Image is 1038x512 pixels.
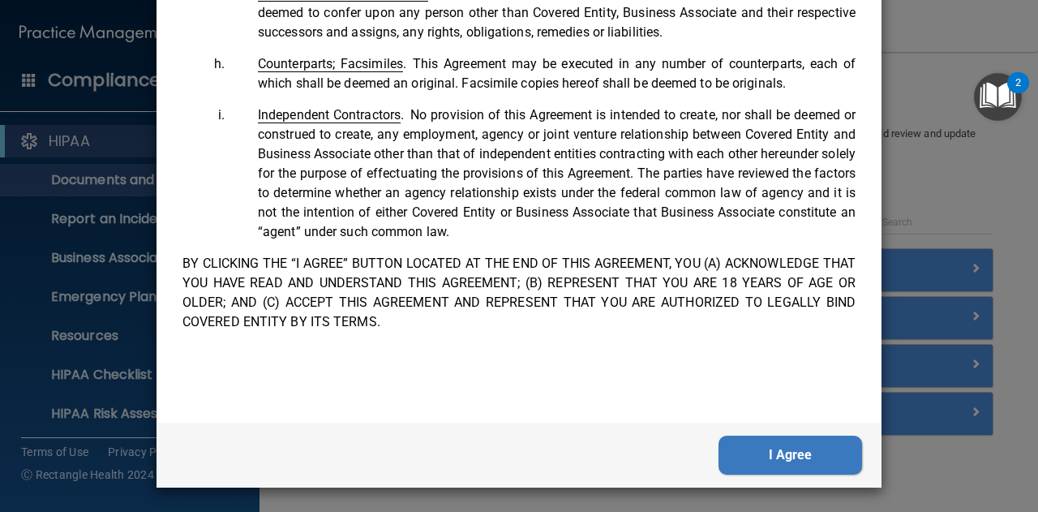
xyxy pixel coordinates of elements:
[228,54,856,93] li: This Agreement may be executed in any number of counterparts, each of which shall be deemed an or...
[974,73,1022,121] button: Open Resource Center, 2 new notifications
[228,105,856,242] li: No provision of this Agreement is intended to create, nor shall be deemed or construed to create,...
[258,56,406,71] span: .
[1015,83,1021,104] div: 2
[182,254,856,332] p: BY CLICKING THE “I AGREE” BUTTON LOCATED AT THE END OF THIS AGREEMENT, YOU (A) ACKNOWLEDGE THAT Y...
[258,107,404,123] span: .
[258,107,401,123] span: Independent Contractors
[718,436,862,475] button: I Agree
[258,56,403,72] span: Counterparts; Facsimiles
